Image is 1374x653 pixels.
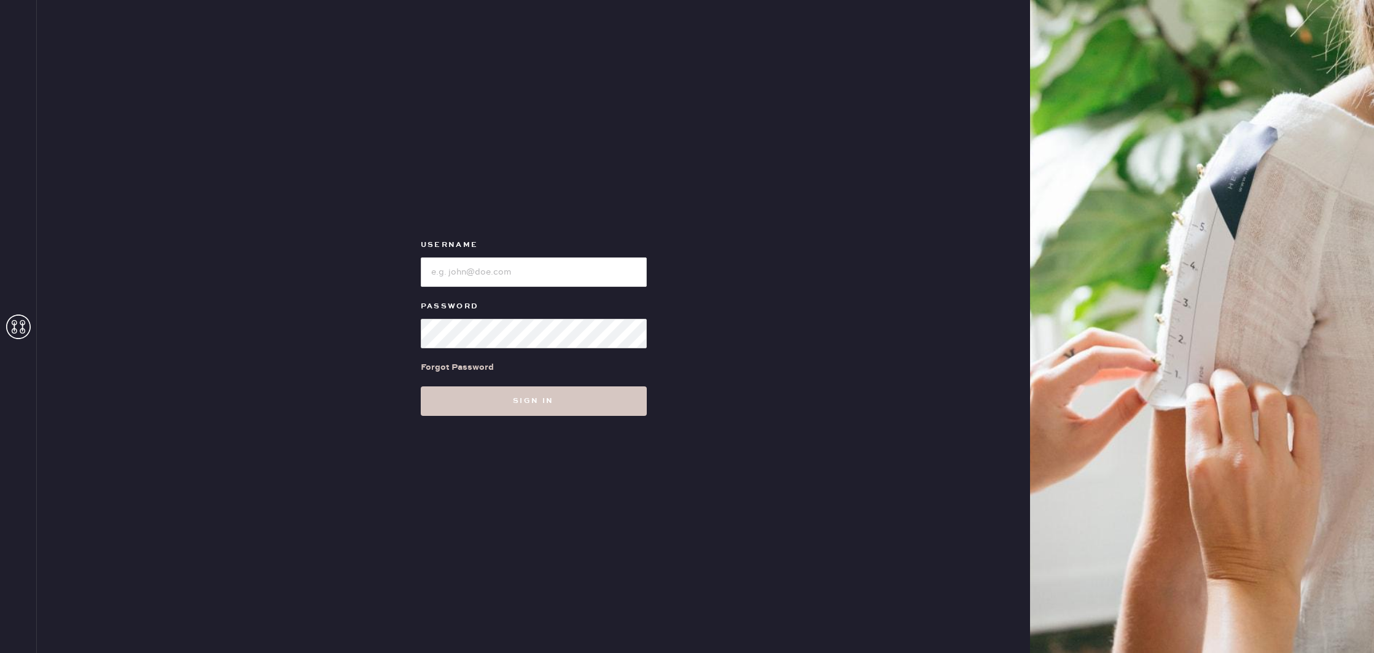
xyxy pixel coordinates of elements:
[421,299,647,314] label: Password
[421,386,647,416] button: Sign in
[421,348,494,386] a: Forgot Password
[421,238,647,252] label: Username
[421,361,494,374] div: Forgot Password
[421,257,647,287] input: e.g. john@doe.com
